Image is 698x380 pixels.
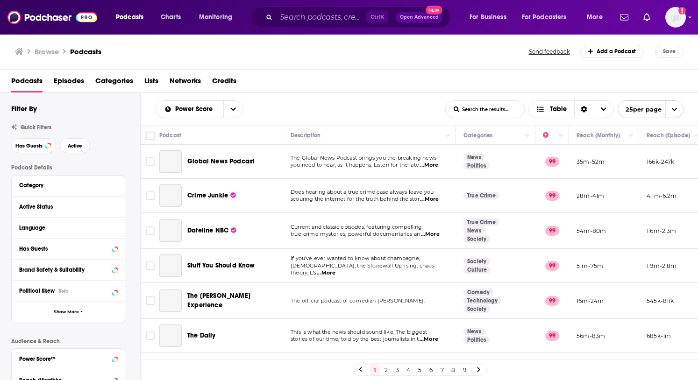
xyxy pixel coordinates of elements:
span: Monitoring [199,11,232,24]
span: Toggle select row [146,226,155,235]
span: The official podcast of comedian [PERSON_NAME]. [291,297,425,304]
a: The Daily [159,324,182,347]
span: Podcasts [116,11,143,24]
span: The Daily [187,331,216,339]
div: Description [291,130,321,141]
span: Table [550,106,567,113]
a: Society [463,258,490,265]
button: open menu [223,101,243,118]
button: Political SkewBeta [19,285,117,296]
button: Has Guests [11,138,56,153]
a: 1 [370,364,379,375]
a: 5 [415,364,424,375]
p: 99 [545,157,559,166]
button: open menu [580,10,614,25]
div: Podcast [159,130,181,141]
span: This is what the news should sound like. The biggest [291,329,427,335]
span: Toggle select row [146,157,155,166]
a: 2 [381,364,391,375]
div: Categories [463,130,492,141]
a: Politics [463,336,490,344]
span: The Global News Podcast brings you the breaking news [291,155,436,161]
a: Dateline NBC [159,219,182,242]
p: 99 [545,226,559,235]
p: 4.1m-6.2m [647,192,677,200]
button: Save [655,45,684,58]
img: Podchaser - Follow, Share and Rate Podcasts [7,8,97,26]
span: Political Skew [19,288,55,294]
p: 99 [545,191,559,200]
a: Add a Podcast [580,45,644,58]
span: Toggle select row [146,261,155,270]
a: Show notifications dropdown [640,9,654,25]
span: scouring the internet for the truth behind the stor [291,196,420,202]
p: 166k-247k [647,158,675,166]
a: Global News Podcast [187,157,254,166]
span: Does hearing about a true crime case always leave you [291,189,434,195]
span: Charts [161,11,181,24]
a: News [463,328,485,335]
a: Show notifications dropdown [616,9,632,25]
a: News [463,154,485,161]
button: open menu [516,10,580,25]
a: Charts [155,10,186,25]
button: Open AdvancedNew [396,12,443,23]
button: Language [19,222,117,233]
p: 51m-75m [577,262,603,270]
a: Lists [144,73,158,92]
a: Credits [212,73,236,92]
button: Category [19,179,117,191]
p: 99 [545,261,559,270]
span: The [PERSON_NAME] Experience [187,292,250,309]
button: Column Actions [442,130,454,141]
h1: Podcasts [70,47,101,56]
h2: Choose View [528,100,614,118]
a: Global News Podcast [159,150,182,173]
div: Brand Safety & Suitability [19,267,109,273]
p: 56m-83m [577,332,605,340]
span: ...More [317,269,335,277]
span: Toggle select row [146,331,155,340]
span: Stuff You Should Know [187,261,255,269]
span: Active [68,143,82,148]
p: 54m-80m [577,227,606,235]
a: 9 [460,364,469,375]
button: Column Actions [626,130,637,141]
span: For Business [470,11,506,24]
div: Has Guests [19,246,109,252]
div: Language [19,225,111,231]
button: open menu [618,100,684,118]
div: Reach (Monthly) [577,130,620,141]
span: Toggle select row [146,191,155,200]
span: Show More [54,310,79,315]
a: Crime Junkie [187,191,236,200]
button: Column Actions [522,130,533,141]
a: Comedy [463,289,493,296]
button: Show More [12,302,125,323]
a: 6 [426,364,435,375]
p: 28m-41m [577,192,604,200]
a: Politics [463,162,490,169]
div: Power Score [543,130,556,141]
a: 3 [392,364,402,375]
a: Networks [170,73,201,92]
a: Technology [463,297,501,304]
p: 99 [545,331,559,340]
p: 35m-52m [577,158,605,166]
a: Crime Junkie [159,184,182,207]
span: Has Guests [15,143,43,148]
a: 8 [449,364,458,375]
a: True Crime [463,218,499,226]
a: Podcasts [11,73,43,92]
h3: Browse [35,47,59,56]
button: open menu [192,10,244,25]
a: 7 [437,364,447,375]
div: Sort Direction [574,101,594,118]
a: Society [463,305,490,313]
button: Show profile menu [665,7,686,28]
a: Episodes [54,73,84,92]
